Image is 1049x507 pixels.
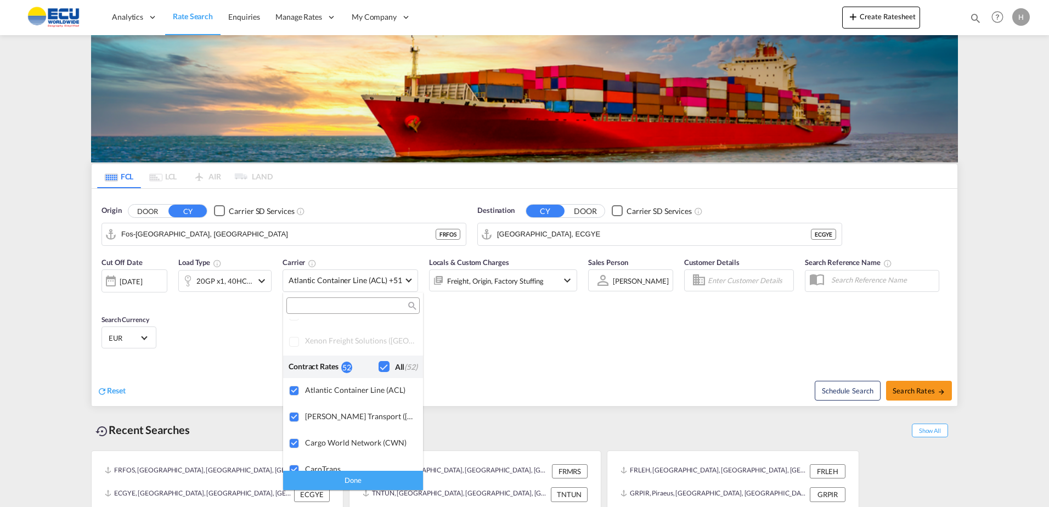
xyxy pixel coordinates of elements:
div: Cargo World Network (CWN) [305,438,414,447]
div: Atlantic Container Line (ACL) [305,385,414,395]
span: (52) [404,362,418,371]
div: Xenon Freight Solutions ([GEOGRAPHIC_DATA]) | API [305,336,414,346]
div: Contract Rates [289,361,341,373]
md-icon: icon-magnify [407,302,415,310]
div: CaroTrans [305,464,414,474]
div: 52 [341,362,352,373]
md-checkbox: Checkbox No Ink [379,361,418,373]
div: All [395,362,418,373]
div: Baker Transport (GB) | Direct [305,412,414,421]
div: Done [283,471,423,490]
